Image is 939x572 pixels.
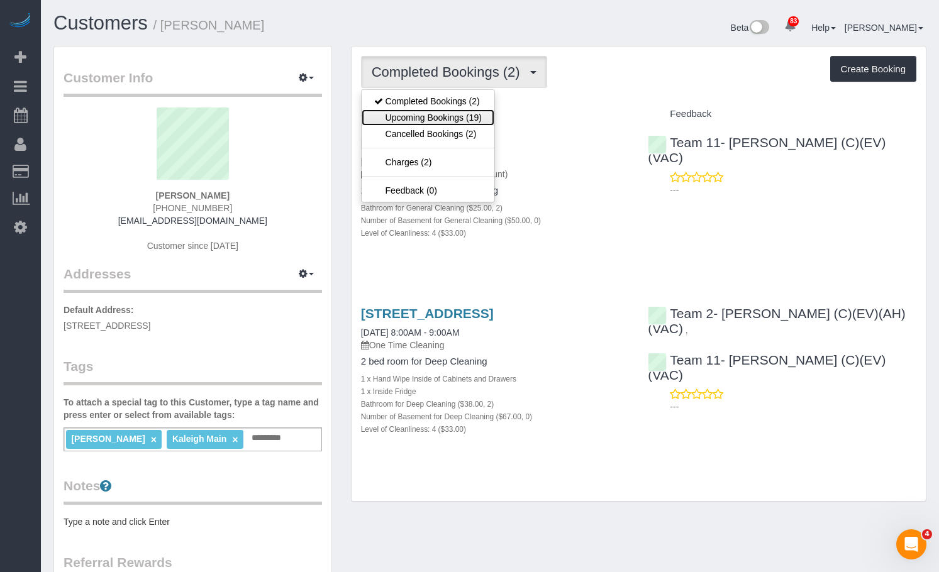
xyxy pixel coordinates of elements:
a: × [232,434,238,445]
a: × [151,434,157,445]
a: Team 2- [PERSON_NAME] (C)(EV)(AH)(VAC) [648,306,906,336]
span: [PERSON_NAME] [71,434,145,444]
h4: 2 bed room for Deep Cleaning [361,356,630,367]
img: New interface [748,20,769,36]
a: Cancelled Bookings (2) [362,126,494,142]
a: Feedback (0) [362,182,494,199]
a: Team 11- [PERSON_NAME] (C)(EV)(VAC) [648,353,886,382]
label: To attach a special tag to this Customer, type a tag name and press enter or select from availabl... [64,396,322,421]
p: --- [670,400,916,413]
a: Customers [53,12,148,34]
button: Completed Bookings (2) [361,56,547,88]
a: [EMAIL_ADDRESS][DOMAIN_NAME] [118,216,267,226]
a: [PERSON_NAME] [845,23,923,33]
span: 83 [788,16,799,26]
span: Kaleigh Main [172,434,226,444]
iframe: Intercom live chat [896,529,926,559]
h4: 2 bed room for General Cleaning [361,185,630,196]
small: Number of Basement for Deep Cleaning ($67.00, 0) [361,412,532,421]
small: 1 x Hand Wipe Inside of Cabinets and Drawers [361,375,516,383]
a: Help [811,23,836,33]
legend: Notes [64,476,322,505]
a: Charges (2) [362,154,494,170]
span: [STREET_ADDRESS] [64,321,150,331]
span: [PHONE_NUMBER] [153,203,232,213]
p: One Time Cleaning [361,339,630,351]
legend: Customer Info [64,69,322,97]
a: Beta [731,23,770,33]
p: Bi Weekly Cleaning (30% Discount) [361,168,630,180]
small: Number of Basement for General Cleaning ($50.00, 0) [361,216,541,225]
a: [STREET_ADDRESS] [361,306,494,321]
h4: Feedback [648,109,916,119]
pre: Type a note and click Enter [64,515,322,528]
span: Customer since [DATE] [147,241,238,251]
button: Create Booking [830,56,916,82]
label: Default Address: [64,304,134,316]
span: 4 [922,529,932,539]
small: / [PERSON_NAME] [153,18,265,32]
a: [DATE] 8:00AM - 9:00AM [361,327,460,338]
small: Level of Cleanliness: 4 ($33.00) [361,425,466,434]
strong: [PERSON_NAME] [156,190,230,201]
img: Automaid Logo [8,13,33,30]
span: , [686,325,688,335]
small: 1 x Inside Fridge [361,387,416,396]
small: Bathroom for General Cleaning ($25.00, 2) [361,204,503,212]
legend: Tags [64,357,322,385]
small: Level of Cleanliness: 4 ($33.00) [361,229,466,238]
p: --- [670,184,916,196]
a: 83 [778,13,803,40]
small: Bathroom for Deep Cleaning ($38.00, 2) [361,400,494,409]
a: Upcoming Bookings (19) [362,109,494,126]
a: Completed Bookings (2) [362,93,494,109]
span: Completed Bookings (2) [372,64,526,80]
a: Team 11- [PERSON_NAME] (C)(EV)(VAC) [648,135,886,165]
h4: Service [361,109,630,119]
